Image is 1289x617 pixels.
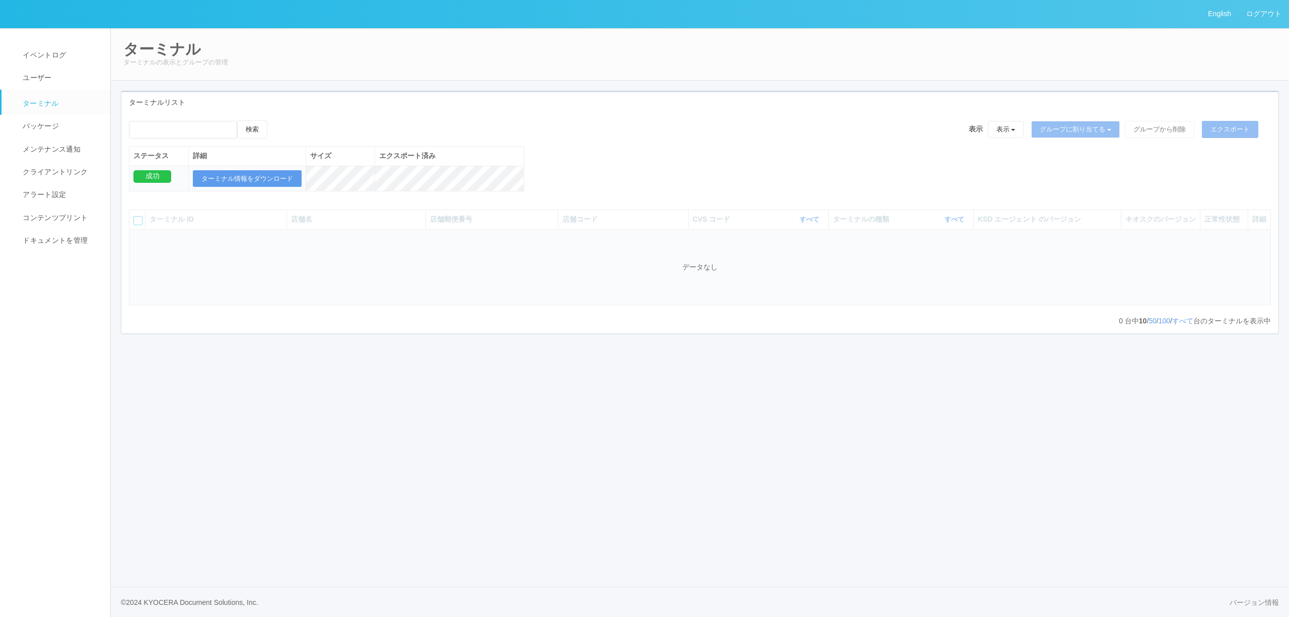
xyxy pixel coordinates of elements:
button: エクスポート [1202,121,1258,138]
td: データなし [129,229,1271,305]
a: メンテナンス通知 [2,138,119,161]
a: クライアントリンク [2,161,119,183]
a: イベントログ [2,44,119,66]
span: © 2024 KYOCERA Document Solutions, Inc. [121,598,258,606]
button: グループに割り当てる [1031,121,1120,138]
a: すべて [800,216,822,223]
button: グループから削除 [1125,121,1194,138]
h2: ターミナル [123,41,1276,57]
div: 成功 [133,170,171,183]
span: 正常性状態 [1204,215,1240,223]
div: 詳細 [1252,214,1266,225]
span: メンテナンス通知 [20,145,81,153]
div: ステータス [133,151,184,161]
div: 詳細 [193,151,302,161]
span: KSD エージェント のバージョン [978,215,1081,223]
a: 100 [1159,317,1170,325]
button: 表示 [988,121,1024,138]
span: CVS コード [693,214,733,225]
a: アラート設定 [2,183,119,206]
div: エクスポート済み [379,151,520,161]
a: バージョン情報 [1230,597,1279,608]
p: 台中 / / / 台のターミナルを表示中 [1119,316,1271,326]
span: 表示 [969,124,983,134]
span: 0 [1119,317,1125,325]
button: ターミナル情報をダウンロード [193,170,302,187]
a: すべて [945,216,967,223]
p: ターミナルの表示とグループの管理 [123,57,1276,67]
div: ターミナル ID [150,214,282,225]
span: ユーザー [20,74,51,82]
span: ターミナルの種類 [833,214,892,225]
a: コンテンツプリント [2,207,119,229]
span: 店舗コード [562,215,598,223]
a: 50 [1149,317,1157,325]
span: 10 [1139,317,1147,325]
a: ユーザー [2,66,119,89]
span: 店舗名 [291,215,312,223]
button: すべて [942,215,969,225]
button: 検索 [237,120,267,139]
span: キオスクのバージョン [1125,215,1196,223]
span: イベントログ [20,51,66,59]
span: アラート設定 [20,190,66,198]
div: ターミナルリスト [121,92,1278,113]
a: ターミナル [2,90,119,115]
span: クライアントリンク [20,168,88,176]
span: 店舗郵便番号 [430,215,472,223]
div: サイズ [310,151,371,161]
a: ドキュメントを管理 [2,229,119,252]
span: パッケージ [20,122,59,130]
span: ドキュメントを管理 [20,236,88,244]
span: ターミナル [20,99,59,107]
a: すべて [1172,317,1193,325]
button: すべて [797,215,824,225]
a: パッケージ [2,115,119,138]
span: コンテンツプリント [20,214,88,222]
